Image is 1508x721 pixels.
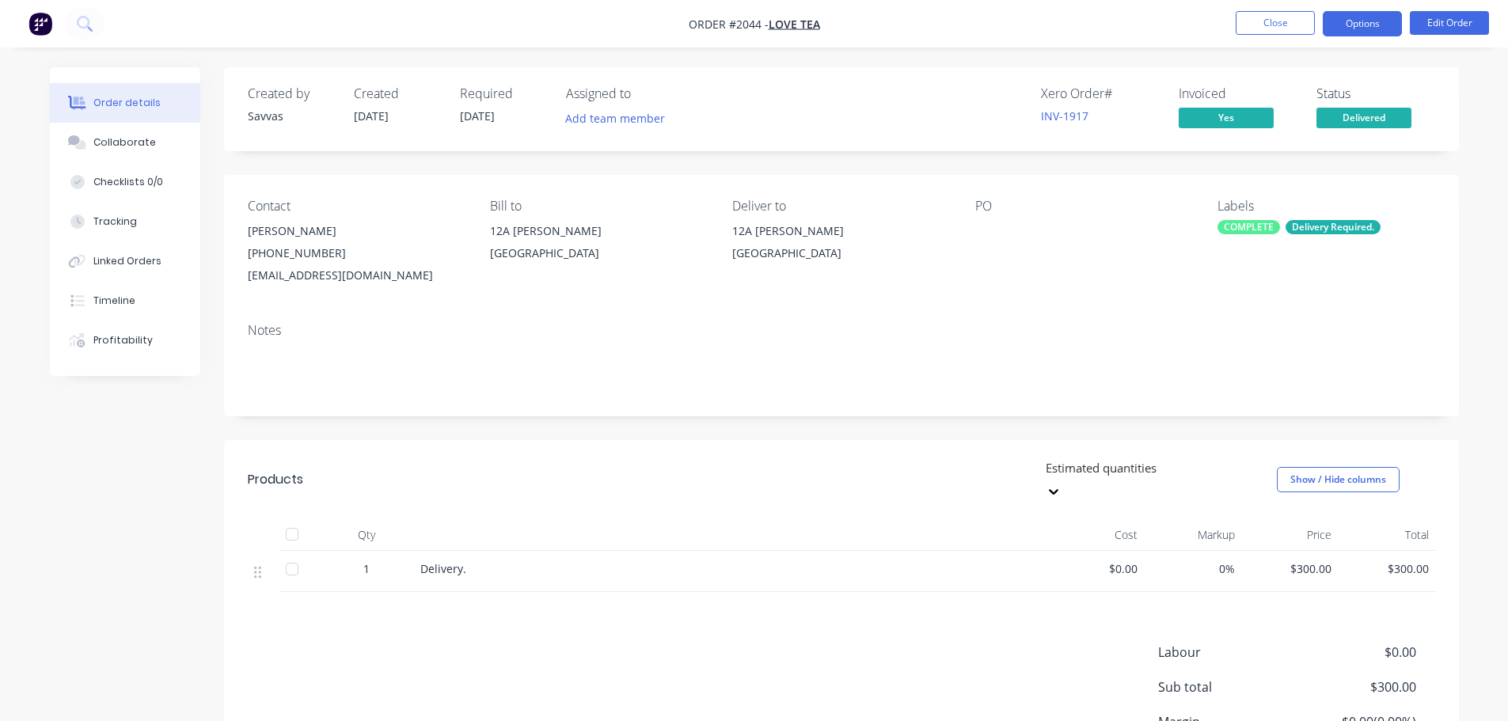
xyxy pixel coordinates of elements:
[1316,108,1411,127] span: Delivered
[50,321,200,360] button: Profitability
[1236,11,1315,35] button: Close
[1150,560,1235,577] span: 0%
[28,12,52,36] img: Factory
[1158,643,1299,662] span: Labour
[93,333,153,347] div: Profitability
[460,108,495,123] span: [DATE]
[1277,467,1400,492] button: Show / Hide columns
[1217,199,1434,214] div: Labels
[1286,220,1381,234] div: Delivery Required.
[732,242,949,264] div: [GEOGRAPHIC_DATA]
[50,162,200,202] button: Checklists 0/0
[490,199,707,214] div: Bill to
[1041,86,1160,101] div: Xero Order #
[490,242,707,264] div: [GEOGRAPHIC_DATA]
[1298,643,1415,662] span: $0.00
[1054,560,1138,577] span: $0.00
[1179,108,1274,127] span: Yes
[248,220,465,287] div: [PERSON_NAME][PHONE_NUMBER][EMAIL_ADDRESS][DOMAIN_NAME]
[460,86,547,101] div: Required
[50,241,200,281] button: Linked Orders
[1316,86,1435,101] div: Status
[1344,560,1429,577] span: $300.00
[1298,677,1415,696] span: $300.00
[50,281,200,321] button: Timeline
[566,108,674,129] button: Add team member
[50,202,200,241] button: Tracking
[420,561,466,576] span: Delivery.
[1158,677,1299,696] span: Sub total
[689,17,769,32] span: Order #2044 -
[248,108,335,124] div: Savvas
[93,214,137,229] div: Tracking
[319,519,414,551] div: Qty
[732,220,949,271] div: 12A [PERSON_NAME][GEOGRAPHIC_DATA]
[1338,519,1435,551] div: Total
[93,96,161,110] div: Order details
[732,199,949,214] div: Deliver to
[1041,108,1088,123] a: INV-1917
[975,199,1192,214] div: PO
[93,294,135,308] div: Timeline
[490,220,707,271] div: 12A [PERSON_NAME][GEOGRAPHIC_DATA]
[363,560,370,577] span: 1
[1316,108,1411,131] button: Delivered
[1217,220,1280,234] div: COMPLETE
[248,199,465,214] div: Contact
[248,242,465,264] div: [PHONE_NUMBER]
[1241,519,1339,551] div: Price
[1323,11,1402,36] button: Options
[93,254,161,268] div: Linked Orders
[769,17,820,32] a: LOVE TEA
[248,86,335,101] div: Created by
[248,220,465,242] div: [PERSON_NAME]
[354,108,389,123] span: [DATE]
[248,264,465,287] div: [EMAIL_ADDRESS][DOMAIN_NAME]
[732,220,949,242] div: 12A [PERSON_NAME]
[1047,519,1145,551] div: Cost
[490,220,707,242] div: 12A [PERSON_NAME]
[50,83,200,123] button: Order details
[1179,86,1297,101] div: Invoiced
[50,123,200,162] button: Collaborate
[93,135,156,150] div: Collaborate
[1248,560,1332,577] span: $300.00
[354,86,441,101] div: Created
[248,470,303,489] div: Products
[248,323,1435,338] div: Notes
[566,86,724,101] div: Assigned to
[556,108,673,129] button: Add team member
[1144,519,1241,551] div: Markup
[1410,11,1489,35] button: Edit Order
[93,175,163,189] div: Checklists 0/0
